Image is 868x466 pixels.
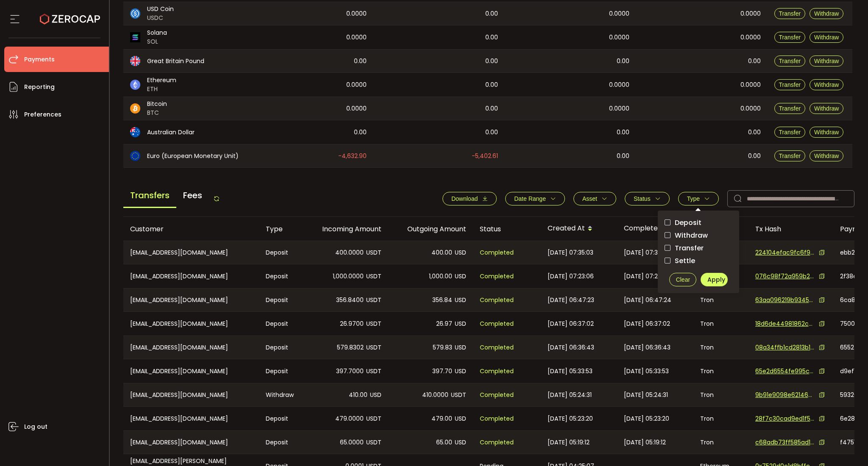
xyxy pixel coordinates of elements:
[259,383,303,406] div: Withdraw
[740,80,761,90] span: 0.0000
[259,288,303,311] div: Deposit
[259,264,303,288] div: Deposit
[624,366,669,376] span: [DATE] 05:33:53
[259,359,303,383] div: Deposit
[774,150,806,161] button: Transfer
[259,241,303,264] div: Deposit
[147,85,176,94] span: ETH
[826,425,868,466] div: Chat Widget
[755,272,815,281] span: 076c98f72a959b263926be6e04251d7e7da5e6dcd36fe07f3458a0b819c27e27
[130,56,140,66] img: gbp_portfolio.svg
[388,224,473,234] div: Outgoing Amount
[548,319,594,329] span: [DATE] 06:37:02
[480,272,514,281] span: Completed
[609,80,629,90] span: 0.0000
[810,32,843,43] button: Withdraw
[442,192,497,205] button: Download
[354,56,367,66] span: 0.00
[755,319,815,328] span: 18d6de44981862c0ca57096d8772c72dc966533de3ac83febd4e6aa21cdf2973
[366,343,381,352] span: USDT
[130,32,140,42] img: sol_portfolio.png
[147,37,167,46] span: SOL
[810,55,843,67] button: Withdraw
[670,219,701,227] span: Deposit
[259,224,303,234] div: Type
[176,184,209,207] span: Fees
[693,431,748,454] div: Tron
[130,8,140,19] img: usdc_portfolio.svg
[123,359,259,383] div: [EMAIL_ADDRESS][DOMAIN_NAME]
[147,76,176,85] span: Ethereum
[429,272,452,281] span: 1,000.00
[810,103,843,114] button: Withdraw
[480,438,514,447] span: Completed
[624,390,668,400] span: [DATE] 05:24:31
[473,224,541,234] div: Status
[748,128,761,137] span: 0.00
[670,257,695,265] span: Settle
[147,14,174,22] span: USDC
[455,366,466,376] span: USD
[617,151,629,161] span: 0.00
[541,222,617,236] div: Created At
[147,100,167,108] span: Bitcoin
[340,438,364,447] span: 65.0000
[354,128,367,137] span: 0.00
[24,108,61,121] span: Preferences
[366,414,381,424] span: USDT
[147,152,239,161] span: Euro (European Monetary Unit)
[259,407,303,430] div: Deposit
[573,192,616,205] button: Asset
[485,9,498,19] span: 0.00
[123,312,259,336] div: [EMAIL_ADDRESS][DOMAIN_NAME]
[779,34,801,41] span: Transfer
[340,319,364,329] span: 26.9700
[485,80,498,90] span: 0.00
[433,343,452,352] span: 579.83
[693,383,748,406] div: Tron
[624,272,670,281] span: [DATE] 07:23:06
[346,9,367,19] span: 0.0000
[625,192,670,205] button: Status
[701,273,728,286] button: Apply
[779,58,801,64] span: Transfer
[624,414,669,424] span: [DATE] 05:23:20
[147,108,167,117] span: BTC
[665,217,732,266] div: checkbox-group
[814,58,839,64] span: Withdraw
[123,184,176,208] span: Transfers
[366,366,381,376] span: USDT
[24,53,55,66] span: Payments
[693,312,748,336] div: Tron
[814,129,839,136] span: Withdraw
[617,56,629,66] span: 0.00
[336,295,364,305] span: 356.8400
[432,366,452,376] span: 397.70
[303,224,388,234] div: Incoming Amount
[349,390,367,400] span: 410.00
[548,272,594,281] span: [DATE] 07:23:06
[814,81,839,88] span: Withdraw
[123,336,259,359] div: [EMAIL_ADDRESS][DOMAIN_NAME]
[548,438,590,447] span: [DATE] 05:19:12
[485,104,498,114] span: 0.00
[814,10,839,17] span: Withdraw
[335,248,364,258] span: 400.0000
[431,248,452,258] span: 400.00
[548,343,594,352] span: [DATE] 06:36:43
[748,224,833,234] div: Tx Hash
[676,276,690,283] span: Clear
[740,104,761,114] span: 0.0000
[693,336,748,359] div: Tron
[455,438,466,447] span: USD
[455,343,466,352] span: USD
[366,319,381,329] span: USDT
[814,34,839,41] span: Withdraw
[24,81,55,93] span: Reporting
[774,103,806,114] button: Transfer
[366,295,381,305] span: USDT
[609,9,629,19] span: 0.0000
[810,150,843,161] button: Withdraw
[670,231,708,239] span: Withdraw
[337,343,364,352] span: 579.8302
